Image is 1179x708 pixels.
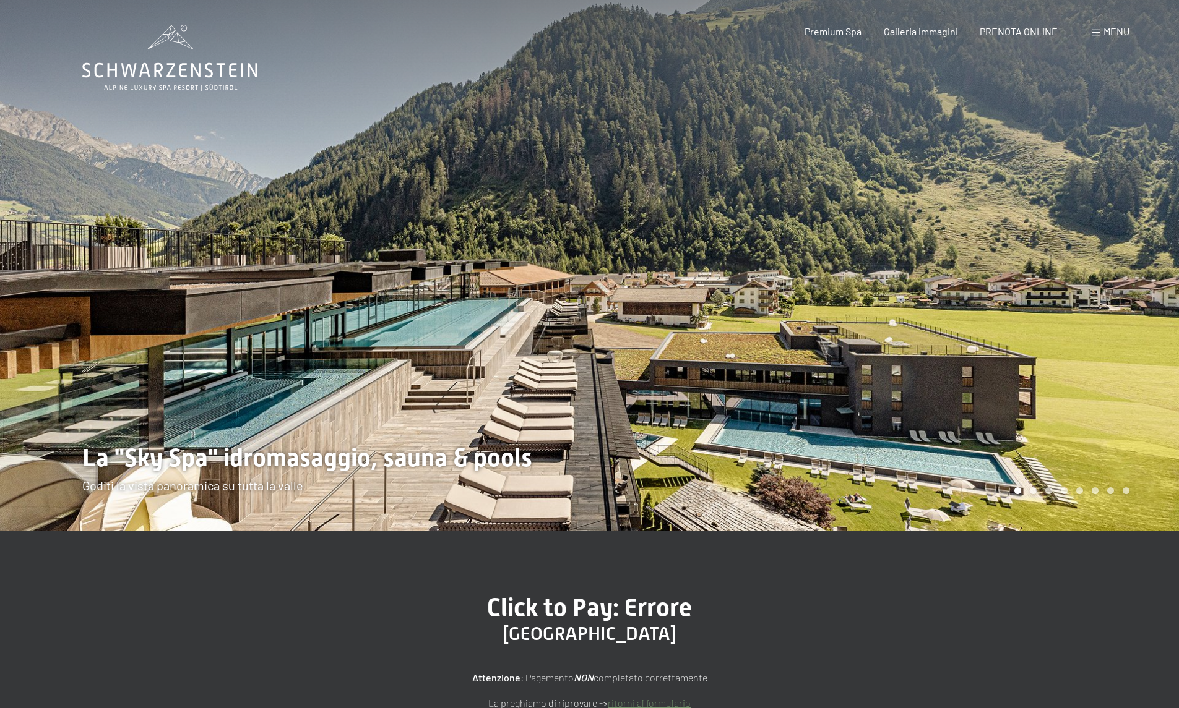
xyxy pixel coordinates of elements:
a: Premium Spa [805,25,862,37]
a: PRENOTA ONLINE [980,25,1058,37]
div: Carousel Page 6 [1092,487,1099,494]
div: Carousel Pagination [1010,487,1129,494]
p: : Pagemento completato correttamente [280,670,899,686]
div: Carousel Page 4 [1061,487,1068,494]
div: Carousel Page 7 [1107,487,1114,494]
div: Carousel Page 8 [1123,487,1129,494]
span: [GEOGRAPHIC_DATA] [503,623,676,644]
div: Carousel Page 5 [1076,487,1083,494]
a: Galleria immagini [884,25,958,37]
div: Carousel Page 3 [1045,487,1052,494]
span: Click to Pay: Errore [487,593,692,622]
strong: Attenzione [472,672,520,683]
div: Carousel Page 1 (Current Slide) [1014,487,1021,494]
em: NON [574,672,594,683]
span: Menu [1103,25,1129,37]
div: Carousel Page 2 [1030,487,1037,494]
